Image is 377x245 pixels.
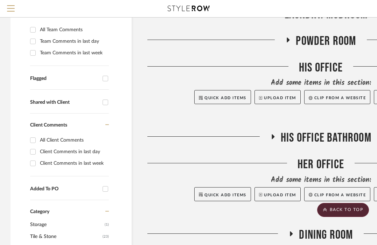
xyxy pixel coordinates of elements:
button: Quick Add Items [194,90,251,104]
span: Category [30,209,49,215]
button: Clip from a website [304,90,370,104]
span: Tile & Stone [30,231,101,243]
span: (23) [103,231,109,242]
div: All Client Comments [40,135,107,146]
span: (1) [105,219,109,230]
span: Quick Add Items [204,193,246,197]
div: Added To PO [30,186,99,192]
div: Team Comments in last day [40,36,107,47]
button: Upload Item [254,187,301,201]
span: Dining Room [299,227,353,243]
button: Upload Item [254,90,301,104]
span: Laundry/Mudroom [285,7,368,22]
div: Client Comments in last day [40,146,107,157]
span: Storage [30,219,103,231]
span: Powder Room [296,34,356,49]
scroll-to-top-button: BACK TO TOP [317,203,369,217]
div: Team Comments in last week [40,47,107,59]
div: Shared with Client [30,100,99,106]
span: Client Comments [30,123,67,128]
span: His Office Bathroom [281,130,371,145]
div: Flagged [30,76,99,82]
div: Client Comments in last week [40,158,107,169]
div: All Team Comments [40,24,107,35]
button: Quick Add Items [194,187,251,201]
button: Clip from a website [304,187,370,201]
span: Quick Add Items [204,96,246,100]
